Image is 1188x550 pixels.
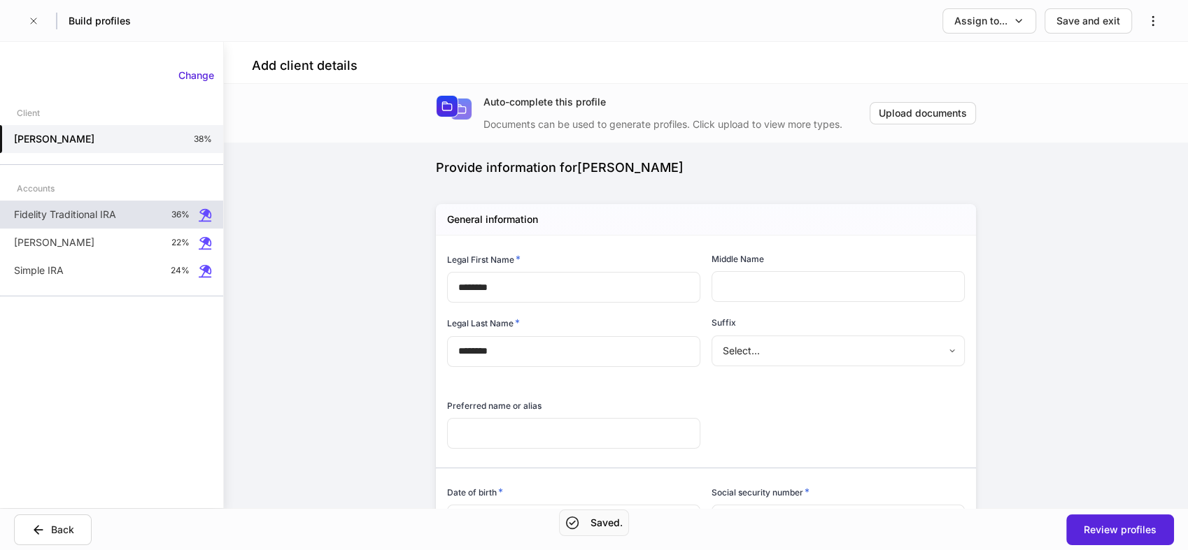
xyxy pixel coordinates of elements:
button: Save and exit [1045,8,1132,34]
div: Accounts [17,176,55,201]
button: Review profiles [1066,514,1174,545]
p: 38% [194,133,212,145]
h6: Date of birth [447,485,503,499]
h6: Suffix [712,316,736,329]
div: Back [51,523,74,537]
h6: Social security number [712,485,809,499]
div: Upload documents [879,106,967,120]
div: Change [178,68,214,82]
div: Auto-complete this profile [483,95,870,109]
div: Save and exit [1056,14,1120,28]
div: Select... [712,335,964,366]
h5: General information [447,212,538,226]
h5: Saved. [591,516,623,530]
div: Client [17,101,40,125]
p: Simple IRA [14,263,64,277]
h4: Add client details [252,57,358,74]
p: 36% [171,209,190,220]
div: Documents can be used to generate profiles. Click upload to view more types. [483,109,870,131]
button: Assign to... [942,8,1036,34]
p: Fidelity Traditional IRA [14,208,116,222]
button: Change [169,64,223,87]
h5: Build profiles [69,14,131,28]
h6: Legal Last Name [447,316,520,330]
h6: Middle Name [712,252,764,266]
h5: [PERSON_NAME] [14,132,94,146]
h6: Preferred name or alias [447,399,542,412]
button: Back [14,514,92,545]
p: [PERSON_NAME] [14,236,94,249]
h6: Legal First Name [447,252,521,266]
div: Assign to... [954,14,1007,28]
div: Provide information for [PERSON_NAME] [436,159,976,176]
p: 22% [171,237,190,248]
div: Review profiles [1084,523,1157,537]
p: 24% [171,265,190,276]
button: Upload documents [870,102,976,124]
